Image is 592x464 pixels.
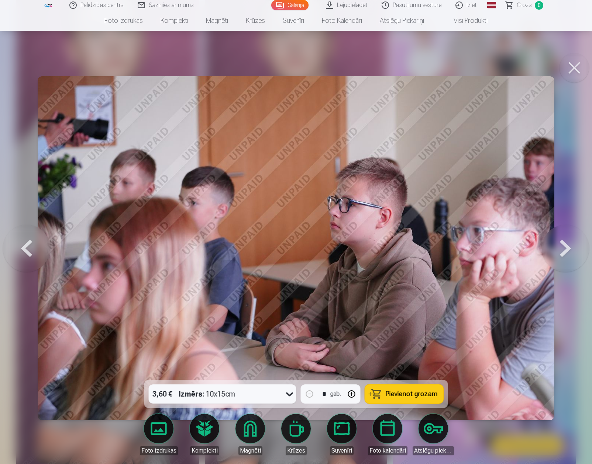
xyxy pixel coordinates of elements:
div: 10x15cm [179,384,235,404]
a: Komplekti [152,10,197,31]
div: Suvenīri [330,446,354,455]
div: Komplekti [190,446,219,455]
a: Komplekti [184,414,225,455]
img: /fa1 [44,3,52,7]
strong: Izmērs : [179,389,204,399]
a: Magnēti [197,10,237,31]
a: Suvenīri [321,414,362,455]
button: Pievienot grozam [365,384,444,404]
div: 3,60 € [149,384,176,404]
a: Visi produkti [433,10,496,31]
div: gab. [330,390,341,398]
span: 0 [535,1,543,10]
a: Krūzes [275,414,317,455]
div: Foto izdrukas [140,446,178,455]
div: Foto kalendāri [368,446,407,455]
a: Krūzes [237,10,274,31]
a: Foto kalendāri [313,10,371,31]
a: Atslēgu piekariņi [413,414,454,455]
span: Pievienot grozam [386,391,438,397]
a: Foto izdrukas [96,10,152,31]
span: Grozs [517,1,532,10]
a: Magnēti [230,414,271,455]
a: Atslēgu piekariņi [371,10,433,31]
div: Magnēti [238,446,262,455]
a: Suvenīri [274,10,313,31]
a: Foto kalendāri [367,414,408,455]
a: Foto izdrukas [138,414,179,455]
div: Atslēgu piekariņi [413,446,454,455]
div: Krūzes [286,446,307,455]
